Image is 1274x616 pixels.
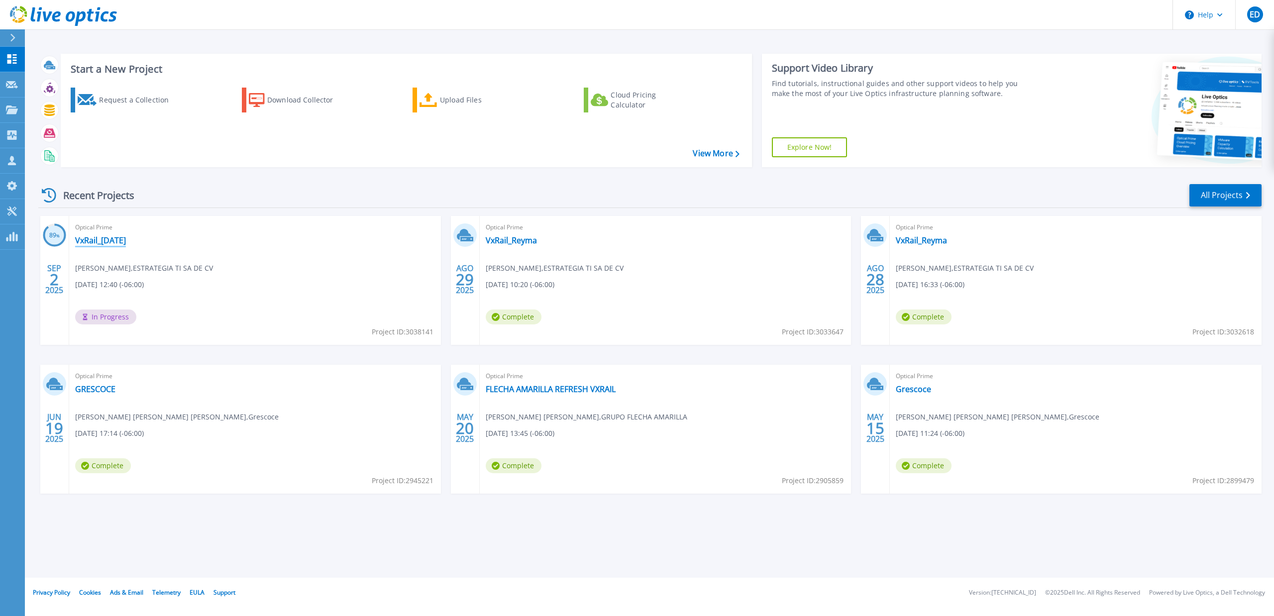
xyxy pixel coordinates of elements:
div: MAY 2025 [455,410,474,446]
a: VxRail_Reyma [486,235,537,245]
span: [DATE] 10:20 (-06:00) [486,279,554,290]
a: Cloud Pricing Calculator [584,88,695,112]
span: Complete [896,458,952,473]
span: Complete [486,458,541,473]
span: 20 [456,424,474,432]
span: [DATE] 11:24 (-06:00) [896,428,964,439]
h3: Start a New Project [71,64,739,75]
li: Powered by Live Optics, a Dell Technology [1149,590,1265,596]
span: [PERSON_NAME] , ESTRATEGIA TI SA DE CV [896,263,1034,274]
span: [DATE] 17:14 (-06:00) [75,428,144,439]
span: [PERSON_NAME] [PERSON_NAME] [PERSON_NAME] , Grescoce [75,411,279,422]
div: Request a Collection [99,90,179,110]
a: Request a Collection [71,88,182,112]
a: EULA [190,588,205,597]
a: Support [213,588,235,597]
li: Version: [TECHNICAL_ID] [969,590,1036,596]
span: Project ID: 3032618 [1192,326,1254,337]
div: Support Video Library [772,62,1030,75]
span: Optical Prime [896,222,1256,233]
span: Complete [75,458,131,473]
a: Ads & Email [110,588,143,597]
a: All Projects [1189,184,1262,206]
div: SEP 2025 [45,261,64,298]
a: Upload Files [413,88,524,112]
div: Cloud Pricing Calculator [611,90,690,110]
a: Grescoce [896,384,931,394]
span: Complete [896,309,952,324]
span: Project ID: 2945221 [372,475,433,486]
span: [PERSON_NAME] , ESTRATEGIA TI SA DE CV [486,263,624,274]
span: Complete [486,309,541,324]
a: Telemetry [152,588,181,597]
a: Explore Now! [772,137,848,157]
span: Optical Prime [486,371,846,382]
span: Optical Prime [75,222,435,233]
span: 2 [50,275,59,284]
span: Project ID: 2899479 [1192,475,1254,486]
span: Project ID: 3033647 [782,326,844,337]
span: [DATE] 12:40 (-06:00) [75,279,144,290]
a: VxRail_[DATE] [75,235,126,245]
span: 19 [45,424,63,432]
span: 15 [866,424,884,432]
span: % [56,233,60,238]
span: [PERSON_NAME] [PERSON_NAME] [PERSON_NAME] , Grescoce [896,411,1099,422]
div: Download Collector [267,90,347,110]
div: AGO 2025 [866,261,885,298]
span: ED [1250,10,1260,18]
li: © 2025 Dell Inc. All Rights Reserved [1045,590,1140,596]
div: JUN 2025 [45,410,64,446]
div: Find tutorials, instructional guides and other support videos to help you make the most of your L... [772,79,1030,99]
span: [DATE] 13:45 (-06:00) [486,428,554,439]
a: Cookies [79,588,101,597]
span: 28 [866,275,884,284]
span: Optical Prime [75,371,435,382]
span: Project ID: 2905859 [782,475,844,486]
span: 29 [456,275,474,284]
a: Privacy Policy [33,588,70,597]
span: Optical Prime [896,371,1256,382]
div: Recent Projects [38,183,148,207]
a: Download Collector [242,88,353,112]
div: Upload Files [440,90,520,110]
a: View More [693,149,739,158]
span: Optical Prime [486,222,846,233]
span: Project ID: 3038141 [372,326,433,337]
div: AGO 2025 [455,261,474,298]
a: VxRail_Reyma [896,235,947,245]
div: MAY 2025 [866,410,885,446]
span: In Progress [75,309,136,324]
a: GRESCOCE [75,384,115,394]
span: [PERSON_NAME] , ESTRATEGIA TI SA DE CV [75,263,213,274]
span: [PERSON_NAME] [PERSON_NAME] , GRUPO FLECHA AMARILLA [486,411,687,422]
a: FLECHA AMARILLA REFRESH VXRAIL [486,384,616,394]
span: [DATE] 16:33 (-06:00) [896,279,964,290]
h3: 89 [43,230,66,241]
